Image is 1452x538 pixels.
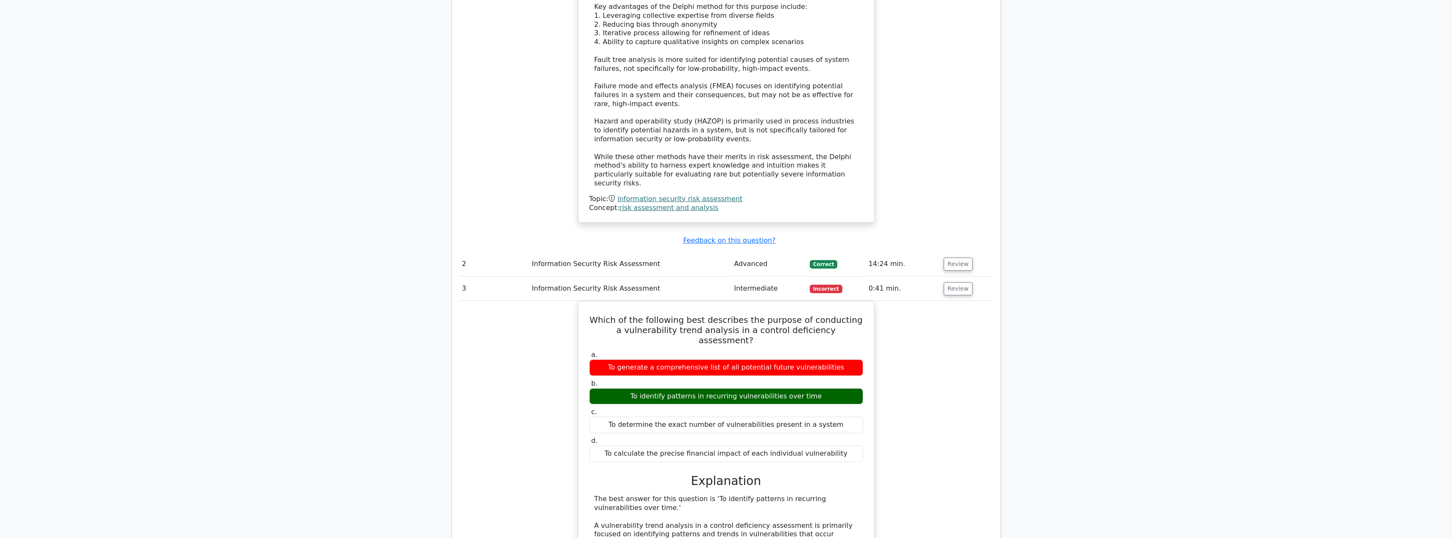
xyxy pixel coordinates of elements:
[944,258,973,271] button: Review
[619,204,719,212] a: risk assessment and analysis
[617,195,742,203] a: information security risk assessment
[591,437,598,445] span: d.
[589,359,863,376] div: To generate a comprehensive list of all potential future vulnerabilities
[591,350,598,359] span: a.
[730,277,806,301] td: Intermediate
[589,417,863,433] div: To determine the exact number of vulnerabilities present in a system
[529,252,731,276] td: Information Security Risk Assessment
[730,252,806,276] td: Advanced
[594,474,858,488] h3: Explanation
[865,252,940,276] td: 14:24 min.
[459,252,529,276] td: 2
[588,315,864,345] h5: Which of the following best describes the purpose of conducting a vulnerability trend analysis in...
[810,285,842,293] span: Incorrect
[589,446,863,462] div: To calculate the precise financial impact of each individual vulnerability
[589,388,863,405] div: To identify patterns in recurring vulnerabilities over time
[810,260,837,269] span: Correct
[589,195,863,204] div: Topic:
[591,408,597,416] span: c.
[865,277,940,301] td: 0:41 min.
[591,379,598,387] span: b.
[944,282,973,295] button: Review
[459,277,529,301] td: 3
[589,204,863,213] div: Concept:
[529,277,731,301] td: Information Security Risk Assessment
[683,236,775,244] a: Feedback on this question?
